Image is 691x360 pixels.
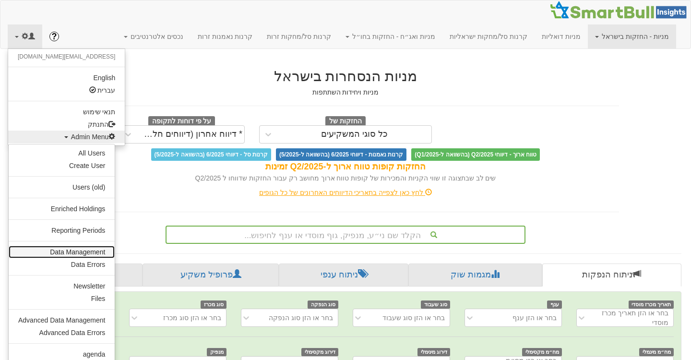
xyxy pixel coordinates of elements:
a: תנאי שימוש [8,106,125,118]
img: Smartbull [549,0,691,20]
a: מגמות שוק [408,264,542,287]
a: Enriched Holdings [9,203,115,215]
div: כל סוגי המשקיעים [321,130,388,139]
div: לחץ כאן לצפייה בתאריכי הדיווחים האחרונים של כל הגופים [65,188,626,197]
span: Admin Menu [71,133,116,141]
a: קרנות סל/מחקות זרות [260,24,338,48]
div: בחר או הזן תאריך מכרז מוסדי [593,308,668,327]
a: קרנות סל/מחקות ישראליות [442,24,535,48]
span: החזקות של [325,116,366,127]
div: בחר או הזן סוג שעבוד [382,313,445,323]
a: Reporting Periods [9,224,115,237]
a: ? [42,24,66,48]
span: תאריך מכרז מוסדי [629,300,674,309]
a: עברית [8,84,125,96]
h5: מניות ויחידות השתתפות [72,89,619,96]
span: סוג הנפקה [308,300,338,309]
span: על פי דוחות לתקופה [148,116,215,127]
div: שים לב שבתצוגה זו שווי הקניות והמכירות של קופות טווח ארוך מחושב רק עבור החזקות שדווחו ל Q2/2025 [72,173,619,183]
div: * דיווח אחרון (דיווחים חלקיים) [139,130,243,139]
span: קרנות נאמנות - דיווחי 6/2025 (בהשוואה ל-5/2025) [276,148,406,161]
span: ענף [547,300,562,309]
span: סוג מכרז [201,300,226,309]
span: ? [51,32,57,41]
span: קרנות סל - דיווחי 6/2025 (בהשוואה ל-5/2025) [151,148,271,161]
h2: מניות הנסחרות בישראל [72,68,619,84]
a: All Users [9,147,115,159]
a: English [8,72,125,84]
div: בחר או הזן ענף [512,313,557,323]
a: Admin Menu [8,131,125,143]
a: Advanced Data Management [9,314,115,326]
a: התנתק [8,118,125,131]
a: מניות - החזקות בישראל [588,24,676,48]
span: טווח ארוך - דיווחי Q2/2025 (בהשוואה ל-Q1/2025) [411,148,540,161]
div: החזקות קופות טווח ארוך ל-Q2/2025 זמינות [72,161,619,173]
div: בחר או הזן סוג הנפקה [269,313,333,323]
span: מנפיק [207,348,226,356]
li: [EMAIL_ADDRESS][DOMAIN_NAME] [8,51,125,62]
a: ניתוח ענפי [279,264,408,287]
a: Files [9,292,115,305]
span: מח״מ מקסימלי [522,348,562,356]
a: קרנות נאמנות זרות [191,24,260,48]
a: Newsletter [9,280,115,292]
div: בחר או הזן סוג מכרז [163,313,221,323]
a: ניתוח הנפקות [542,264,681,287]
a: Advanced Data Errors [9,326,115,339]
span: דירוג מינימלי [417,348,450,356]
a: נכסים אלטרנטיבים [117,24,191,48]
span: דירוג מקסימלי [301,348,338,356]
span: סוג שעבוד [421,300,450,309]
a: Data Management [9,246,115,258]
a: פרופיל משקיע [143,264,278,287]
span: מח״מ מינמלי [639,348,674,356]
a: Create User [9,159,115,172]
a: מניות ואג״ח - החזקות בחו״ל [338,24,442,48]
a: מניות דואליות [535,24,588,48]
a: Users (old) [9,181,115,193]
a: Data Errors [9,258,115,271]
div: הקלד שם ני״ע, מנפיק, גוף מוסדי או ענף לחיפוש... [167,227,524,243]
